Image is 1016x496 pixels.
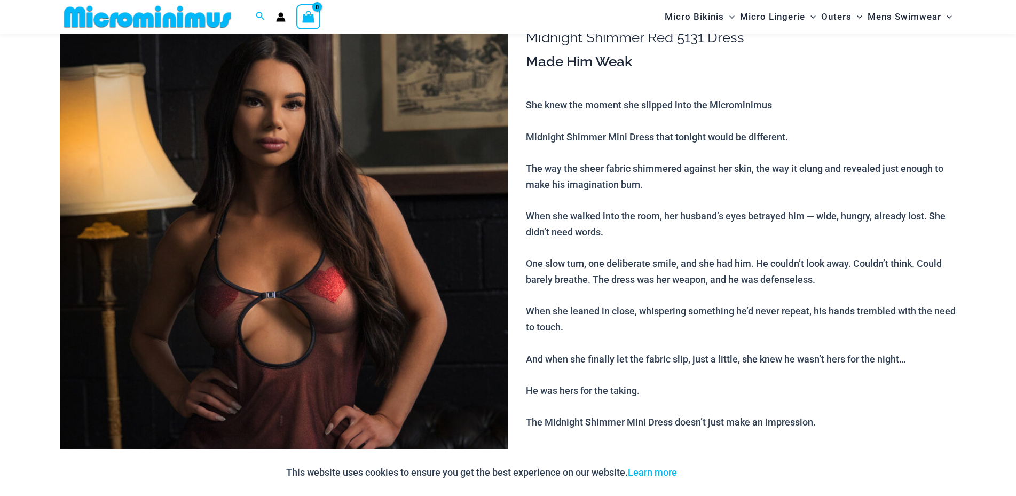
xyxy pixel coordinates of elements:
[737,3,818,30] a: Micro LingerieMenu ToggleMenu Toggle
[660,2,957,32] nav: Site Navigation
[296,4,321,29] a: View Shopping Cart, empty
[805,3,816,30] span: Menu Toggle
[724,3,735,30] span: Menu Toggle
[685,460,730,485] button: Accept
[526,53,956,71] h3: Made Him Weak
[662,3,737,30] a: Micro BikinisMenu ToggleMenu Toggle
[818,3,865,30] a: OutersMenu ToggleMenu Toggle
[256,10,265,23] a: Search icon link
[276,12,286,22] a: Account icon link
[868,3,941,30] span: Mens Swimwear
[286,464,677,481] p: This website uses cookies to ensure you get the best experience on our website.
[665,3,724,30] span: Micro Bikinis
[526,29,956,46] h1: Midnight Shimmer Red 5131 Dress
[941,3,952,30] span: Menu Toggle
[60,5,235,29] img: MM SHOP LOGO FLAT
[865,3,955,30] a: Mens SwimwearMenu ToggleMenu Toggle
[821,3,852,30] span: Outers
[740,3,805,30] span: Micro Lingerie
[852,3,862,30] span: Menu Toggle
[526,97,956,494] p: She knew the moment she slipped into the Microminimus Midnight Shimmer Mini Dress that tonight wo...
[628,467,677,478] a: Learn more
